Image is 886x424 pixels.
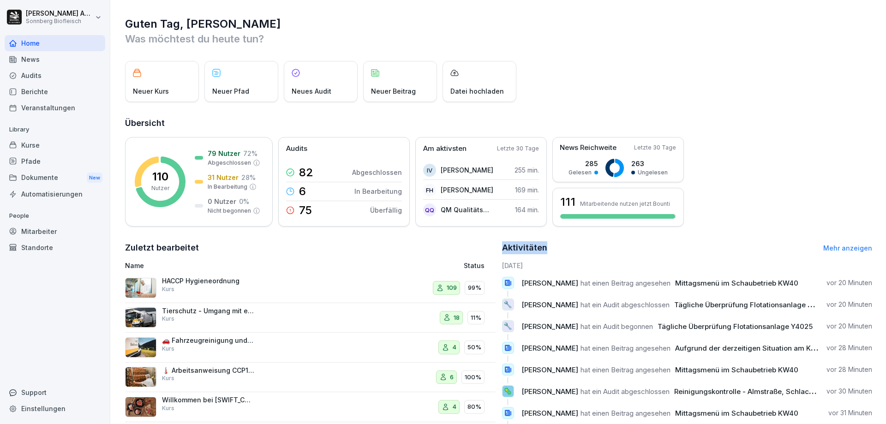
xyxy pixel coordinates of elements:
[243,149,257,158] p: 72 %
[826,322,872,331] p: vor 20 Minuten
[569,168,592,177] p: Gelesen
[467,402,481,412] p: 80%
[162,404,174,412] p: Kurs
[125,397,156,417] img: vq64qnx387vm2euztaeei3pt.png
[423,203,436,216] div: QQ
[26,18,93,24] p: Sonnberg Biofleisch
[452,402,456,412] p: 4
[467,343,481,352] p: 50%
[208,159,251,167] p: Abgeschlossen
[162,345,174,353] p: Kurs
[674,387,866,396] span: Reinigungskontrolle - Almstraße, Schlachtung/Zerlegung
[133,86,169,96] p: Neuer Kurs
[828,408,872,418] p: vor 31 Minuten
[5,239,105,256] div: Standorte
[5,169,105,186] div: Dokumente
[5,35,105,51] a: Home
[581,300,670,309] span: hat ein Audit abgeschlossen
[125,367,156,387] img: hvxepc8g01zu3rjqex5ywi6r.png
[454,313,460,322] p: 18
[634,143,676,152] p: Letzte 30 Tage
[5,51,105,67] a: News
[560,194,575,210] h3: 111
[125,17,872,31] h1: Guten Tag, [PERSON_NAME]
[5,137,105,153] div: Kurse
[292,86,331,96] p: Neues Audit
[638,168,668,177] p: Ungelesen
[208,149,240,158] p: 79 Nutzer
[162,307,254,315] p: Tierschutz - Umgang mit entlaufenen Tieren
[502,261,873,270] h6: [DATE]
[674,300,829,309] span: Tägliche Überprüfung Flotationsanlage Y4025
[560,143,617,153] p: News Reichweite
[208,197,236,206] p: 0 Nutzer
[515,205,539,215] p: 164 min.
[441,165,493,175] p: [PERSON_NAME]
[631,159,668,168] p: 263
[299,167,313,178] p: 82
[125,392,496,422] a: Willkommen bei [SWIFT_CODE] BiofleischKurs480%
[162,336,254,345] p: 🚗 Fahrzeugreinigung und -kontrolle
[125,117,872,130] h2: Übersicht
[26,10,93,18] p: [PERSON_NAME] Anibas
[5,400,105,417] a: Einstellungen
[208,173,239,182] p: 31 Nutzer
[423,184,436,197] div: FH
[441,205,494,215] p: QM Qualitätsmanagement
[826,300,872,309] p: vor 20 Minuten
[5,209,105,223] p: People
[5,223,105,239] a: Mitarbeiter
[5,100,105,116] div: Veranstaltungen
[515,185,539,195] p: 169 min.
[162,315,174,323] p: Kurs
[675,409,798,418] span: Mittagsmenü im Schaubetrieb KW40
[5,186,105,202] a: Automatisierungen
[468,283,481,293] p: 99%
[521,409,578,418] span: [PERSON_NAME]
[5,384,105,400] div: Support
[450,86,504,96] p: Datei hochladen
[521,387,578,396] span: [PERSON_NAME]
[5,84,105,100] a: Berichte
[162,285,174,293] p: Kurs
[5,153,105,169] a: Pfade
[581,387,670,396] span: hat ein Audit abgeschlossen
[503,320,512,333] p: 🔧
[581,409,670,418] span: hat einen Beitrag angesehen
[441,185,493,195] p: [PERSON_NAME]
[658,322,813,331] span: Tägliche Überprüfung Flotationsanlage Y4025
[450,373,454,382] p: 6
[581,365,670,374] span: hat einen Beitrag angesehen
[823,244,872,252] a: Mehr anzeigen
[675,365,798,374] span: Mittagsmenü im Schaubetrieb KW40
[521,279,578,287] span: [PERSON_NAME]
[826,343,872,352] p: vor 28 Minuten
[125,333,496,363] a: 🚗 Fahrzeugreinigung und -kontrolleKurs450%
[581,344,670,352] span: hat einen Beitrag angesehen
[208,183,247,191] p: In Bearbeitung
[447,283,457,293] p: 109
[581,279,670,287] span: hat einen Beitrag angesehen
[497,144,539,153] p: Letzte 30 Tage
[503,298,512,311] p: 🔧
[125,273,496,303] a: HACCP HygieneordnungKurs10999%
[162,366,254,375] p: 🌡️ Arbeitsanweisung CCP1-Durcherhitzen
[521,300,578,309] span: [PERSON_NAME]
[581,322,653,331] span: hat ein Audit begonnen
[239,197,249,206] p: 0 %
[465,373,481,382] p: 100%
[299,205,312,216] p: 75
[162,277,254,285] p: HACCP Hygieneordnung
[125,241,496,254] h2: Zuletzt bearbeitet
[5,67,105,84] a: Audits
[5,122,105,137] p: Library
[423,164,436,177] div: IV
[675,279,798,287] span: Mittagsmenü im Schaubetrieb KW40
[125,337,156,358] img: fh1uvn449maj2eaxxuiav0c6.png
